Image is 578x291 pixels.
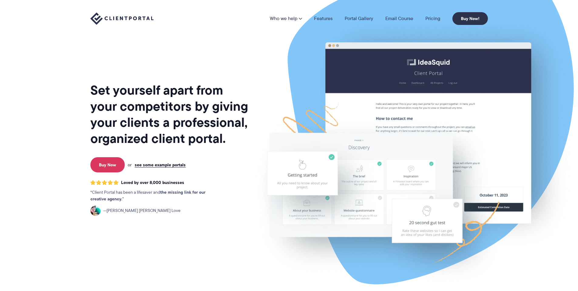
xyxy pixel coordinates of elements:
[425,16,440,21] a: Pricing
[345,16,373,21] a: Portal Gallery
[135,162,186,168] a: see some example portals
[90,189,205,202] strong: the missing link for our creative agency
[452,12,488,25] a: Buy Now!
[314,16,333,21] a: Features
[90,189,218,203] p: Client Portal has been a lifesaver and .
[121,180,184,185] span: Loved by over 8,000 businesses
[270,16,302,21] a: Who we help
[90,157,125,172] a: Buy Now
[103,207,181,214] span: [PERSON_NAME] [PERSON_NAME] Love
[385,16,413,21] a: Email Course
[128,162,132,168] span: or
[90,82,249,147] h1: Set yourself apart from your competitors by giving your clients a professional, organized client ...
